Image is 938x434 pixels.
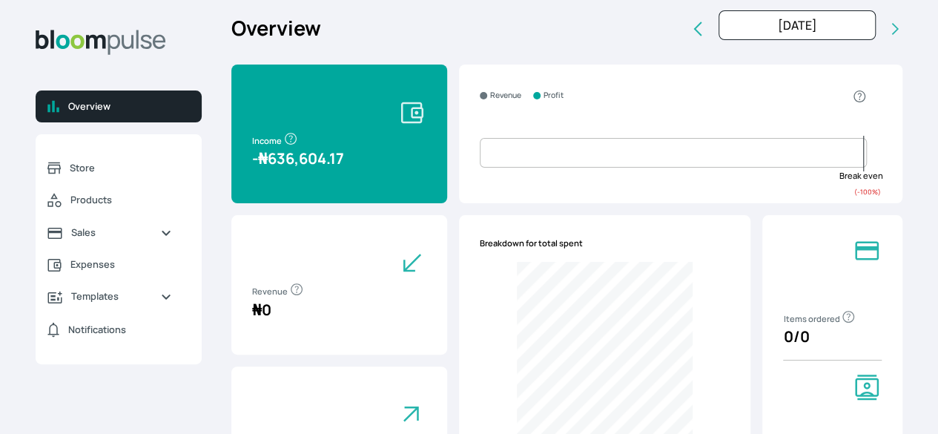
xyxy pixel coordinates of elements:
[70,161,172,175] span: Store
[36,91,202,122] a: Overview
[36,249,184,280] a: Expenses
[490,90,521,102] small: Revenue
[36,313,184,346] a: Notifications
[36,152,184,184] a: Store
[783,326,882,348] p: 0 / 0
[36,10,202,409] aside: Sidebar
[36,184,184,217] a: Products
[480,237,583,250] span: Breakdown for total spent
[36,280,184,312] a: Templates
[252,135,298,146] span: Income
[36,30,166,55] img: Bloom Logo
[68,99,190,114] span: Overview
[68,323,126,337] span: Notifications
[783,313,856,324] span: Items ordered
[71,289,148,303] span: Templates
[252,300,262,320] span: ₦
[36,217,184,249] a: Sales
[70,257,172,272] span: Expenses
[252,300,271,320] span: 0
[252,148,344,168] span: - 636,604.17
[71,226,148,240] span: Sales
[854,187,881,197] small: ( -100 %)
[70,193,172,207] span: Products
[544,90,564,102] small: Profit
[252,286,304,297] span: Revenue
[258,148,268,168] span: ₦
[231,13,321,44] h2: Overview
